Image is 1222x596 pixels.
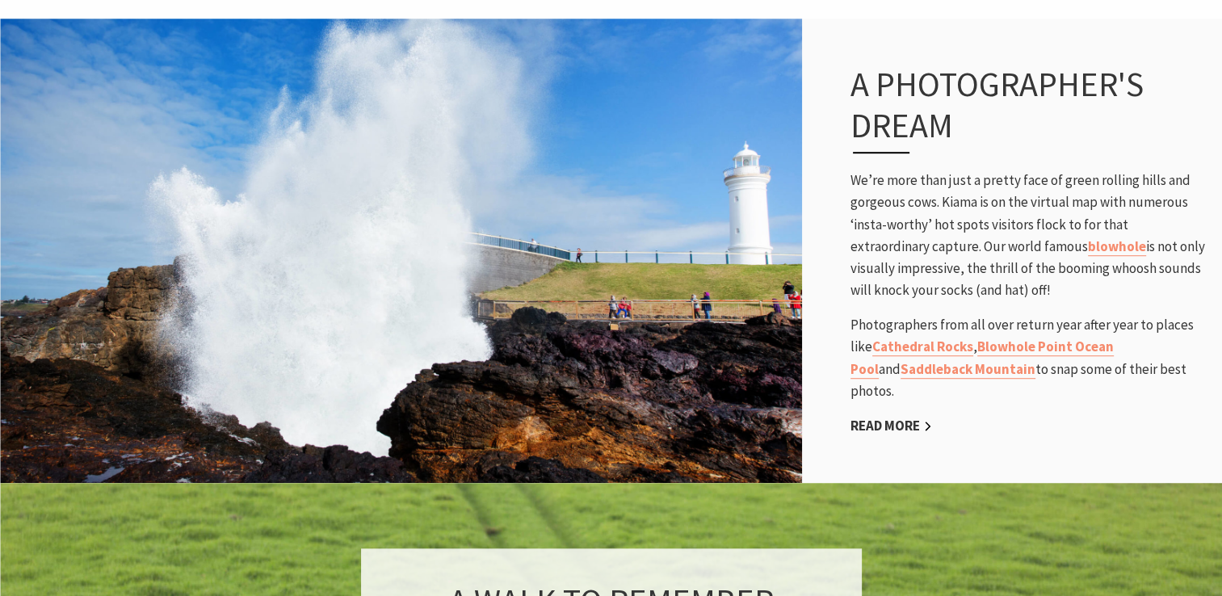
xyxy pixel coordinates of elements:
a: Saddleback Mountain [901,360,1035,379]
p: Photographers from all over return year after year to places like , and to snap some of their bes... [850,314,1206,402]
h3: A photographer's dream [850,64,1170,153]
p: We’re more than just a pretty face of green rolling hills and gorgeous cows. Kiama is on the virt... [850,170,1206,301]
a: Blowhole Point Ocean Pool [850,338,1114,378]
a: Cathedral Rocks [872,338,973,356]
a: blowhole [1088,237,1146,256]
a: Read More [850,417,932,435]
